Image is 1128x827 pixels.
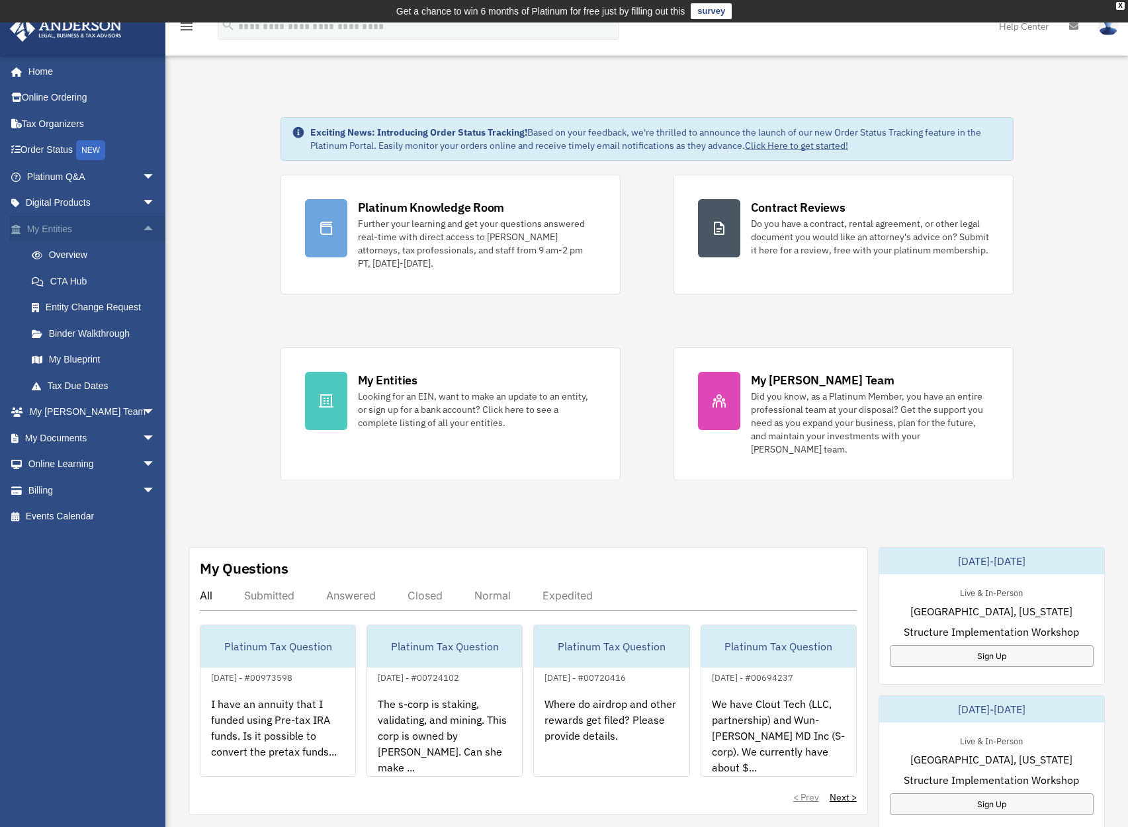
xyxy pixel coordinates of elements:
span: Structure Implementation Workshop [904,624,1079,640]
a: Sign Up [890,793,1094,815]
span: arrow_drop_down [142,163,169,191]
a: Platinum Tax Question[DATE] - #00973598I have an annuity that I funded using Pre-tax IRA funds. I... [200,625,356,777]
div: Submitted [244,589,294,602]
i: menu [179,19,195,34]
a: menu [179,23,195,34]
a: Sign Up [890,645,1094,667]
a: Platinum Tax Question[DATE] - #00724102The s-corp is staking, validating, and mining. This corp i... [367,625,523,777]
img: Anderson Advisors Platinum Portal [6,16,126,42]
div: [DATE] - #00724102 [367,670,470,683]
a: My [PERSON_NAME] Team Did you know, as a Platinum Member, you have an entire professional team at... [673,347,1014,480]
div: Closed [408,589,443,602]
a: CTA Hub [19,268,175,294]
a: My [PERSON_NAME] Teamarrow_drop_down [9,399,175,425]
a: My Entitiesarrow_drop_up [9,216,175,242]
a: Online Learningarrow_drop_down [9,451,175,478]
a: Click Here to get started! [745,140,848,152]
div: [DATE]-[DATE] [879,696,1104,722]
a: Next > [830,791,857,804]
a: My Blueprint [19,347,175,373]
div: Platinum Knowledge Room [358,199,505,216]
div: Platinum Tax Question [534,625,689,668]
span: Structure Implementation Workshop [904,772,1079,788]
div: Get a chance to win 6 months of Platinum for free just by filling out this [396,3,685,19]
span: [GEOGRAPHIC_DATA], [US_STATE] [910,603,1072,619]
div: [DATE]-[DATE] [879,548,1104,574]
a: Platinum Knowledge Room Further your learning and get your questions answered real-time with dire... [281,175,621,294]
div: Platinum Tax Question [701,625,856,668]
a: Contract Reviews Do you have a contract, rental agreement, or other legal document you would like... [673,175,1014,294]
div: NEW [76,140,105,160]
a: Platinum Tax Question[DATE] - #00694237We have Clout Tech (LLC, partnership) and Wun-[PERSON_NAME... [701,625,857,777]
div: [DATE] - #00720416 [534,670,636,683]
div: Platinum Tax Question [200,625,355,668]
strong: Exciting News: Introducing Order Status Tracking! [310,126,527,138]
a: Platinum Tax Question[DATE] - #00720416Where do airdrop and other rewards get filed? Please provi... [533,625,689,777]
a: Events Calendar [9,503,175,530]
span: arrow_drop_down [142,190,169,217]
a: Digital Productsarrow_drop_down [9,190,175,216]
div: We have Clout Tech (LLC, partnership) and Wun-[PERSON_NAME] MD Inc (S-corp). We currently have ab... [701,685,856,789]
a: Overview [19,242,175,269]
div: The s-corp is staking, validating, and mining. This corp is owned by [PERSON_NAME]. Can she make ... [367,685,522,789]
a: Online Ordering [9,85,175,111]
div: Expedited [542,589,593,602]
a: Order StatusNEW [9,137,175,164]
a: Platinum Q&Aarrow_drop_down [9,163,175,190]
span: arrow_drop_up [142,216,169,243]
a: My Documentsarrow_drop_down [9,425,175,451]
div: Live & In-Person [949,585,1033,599]
div: Where do airdrop and other rewards get filed? Please provide details. [534,685,689,789]
img: User Pic [1098,17,1118,36]
div: Answered [326,589,376,602]
div: Based on your feedback, we're thrilled to announce the launch of our new Order Status Tracking fe... [310,126,1002,152]
div: Live & In-Person [949,733,1033,747]
a: Home [9,58,169,85]
div: [DATE] - #00973598 [200,670,303,683]
span: arrow_drop_down [142,399,169,426]
a: survey [691,3,732,19]
div: Did you know, as a Platinum Member, you have an entire professional team at your disposal? Get th... [751,390,989,456]
a: Entity Change Request [19,294,175,321]
div: My Entities [358,372,417,388]
div: Further your learning and get your questions answered real-time with direct access to [PERSON_NAM... [358,217,596,270]
div: My [PERSON_NAME] Team [751,372,894,388]
span: arrow_drop_down [142,451,169,478]
span: arrow_drop_down [142,477,169,504]
div: Normal [474,589,511,602]
span: [GEOGRAPHIC_DATA], [US_STATE] [910,752,1072,767]
span: arrow_drop_down [142,425,169,452]
div: All [200,589,212,602]
a: My Entities Looking for an EIN, want to make an update to an entity, or sign up for a bank accoun... [281,347,621,480]
a: Billingarrow_drop_down [9,477,175,503]
div: Do you have a contract, rental agreement, or other legal document you would like an attorney's ad... [751,217,989,257]
div: [DATE] - #00694237 [701,670,804,683]
a: Tax Organizers [9,110,175,137]
a: Tax Due Dates [19,372,175,399]
div: Contract Reviews [751,199,846,216]
div: Looking for an EIN, want to make an update to an entity, or sign up for a bank account? Click her... [358,390,596,429]
div: Platinum Tax Question [367,625,522,668]
a: Binder Walkthrough [19,320,175,347]
div: I have an annuity that I funded using Pre-tax IRA funds. Is it possible to convert the pretax fun... [200,685,355,789]
div: close [1116,2,1125,10]
i: search [221,18,236,32]
div: My Questions [200,558,288,578]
